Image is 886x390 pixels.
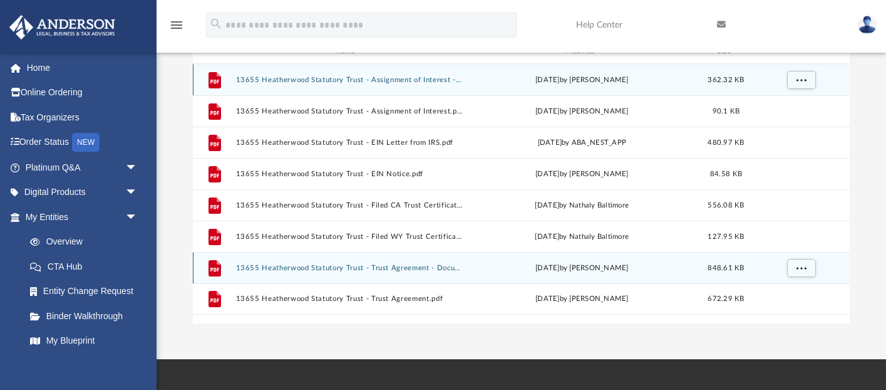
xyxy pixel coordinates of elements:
[468,75,696,86] div: [DATE] by [PERSON_NAME]
[713,108,740,115] span: 90.1 KB
[236,170,463,178] button: 13655 Heatherwood Statutory Trust - EIN Notice.pdf
[125,155,150,181] span: arrow_drop_down
[468,106,696,117] div: [DATE] by [PERSON_NAME]
[125,204,150,230] span: arrow_drop_down
[787,259,816,278] button: More options
[236,139,463,147] button: 13655 Heatherwood Statutory Trust - EIN Letter from IRS.pdf
[18,303,157,329] a: Binder Walkthrough
[209,17,223,31] i: search
[236,76,463,84] button: 13655 Heatherwood Statutory Trust - Assignment of Interest - DocuSigned.pdf
[72,133,100,152] div: NEW
[708,295,744,302] span: 672.29 KB
[169,24,184,33] a: menu
[9,180,157,205] a: Digital Productsarrow_drop_down
[6,15,119,40] img: Anderson Advisors Platinum Portal
[236,295,463,303] button: 13655 Heatherwood Statutory Trust - Trust Agreement.pdf
[18,254,157,279] a: CTA Hub
[710,171,742,177] span: 84.58 KB
[9,204,157,229] a: My Entitiesarrow_drop_down
[9,105,157,130] a: Tax Organizers
[708,202,744,209] span: 556.08 KB
[858,16,877,34] img: User Pic
[9,130,157,155] a: Order StatusNEW
[9,80,157,105] a: Online Ordering
[125,180,150,206] span: arrow_drop_down
[468,169,696,180] div: [DATE] by [PERSON_NAME]
[468,263,696,274] div: [DATE] by [PERSON_NAME]
[468,293,696,305] div: [DATE] by [PERSON_NAME]
[9,155,157,180] a: Platinum Q&Aarrow_drop_down
[708,233,744,240] span: 127.95 KB
[787,71,816,90] button: More options
[468,231,696,243] div: [DATE] by Nathaly Baltimore
[708,76,744,83] span: 362.32 KB
[193,64,850,324] div: grid
[18,229,157,255] a: Overview
[708,265,744,271] span: 848.61 KB
[169,18,184,33] i: menu
[708,139,744,146] span: 480.97 KB
[236,201,463,209] button: 13655 Heatherwood Statutory Trust - Filed CA Trust Certificate.pdf
[236,107,463,115] button: 13655 Heatherwood Statutory Trust - Assignment of Interest.pdf
[9,55,157,80] a: Home
[468,200,696,211] div: [DATE] by Nathaly Baltimore
[18,329,150,354] a: My Blueprint
[18,279,157,304] a: Entity Change Request
[468,137,696,149] div: [DATE] by ABA_NEST_APP
[236,264,463,272] button: 13655 Heatherwood Statutory Trust - Trust Agreement - DocuSigned.pdf
[236,233,463,241] button: 13655 Heatherwood Statutory Trust - Filed WY Trust Certificate.pdf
